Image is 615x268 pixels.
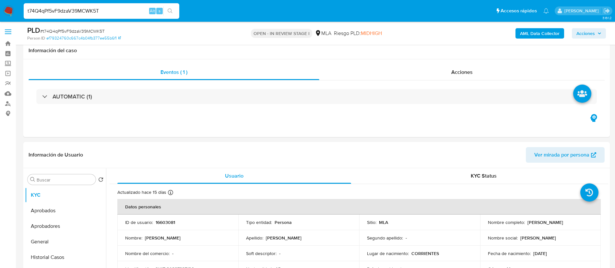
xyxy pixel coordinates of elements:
p: - [279,251,280,256]
th: Datos personales [117,199,601,215]
a: Salir [603,7,610,14]
span: s [159,8,160,14]
a: ef79324760c667c4b04fb377ee55b6f1 [46,35,121,41]
p: maria.acosta@mercadolibre.com [564,8,601,14]
span: Alt [150,8,155,14]
button: Aprobados [25,203,106,218]
p: Nombre social : [488,235,518,241]
span: Usuario [225,172,243,180]
p: [DATE] [533,251,547,256]
span: MIDHIGH [361,29,382,37]
p: Nombre completo : [488,219,525,225]
span: Eventos ( 1 ) [160,68,187,76]
input: Buscar [37,177,93,183]
p: Nombre del comercio : [125,251,170,256]
span: Accesos rápidos [501,7,537,14]
span: Ver mirada por persona [534,147,589,163]
button: KYC [25,187,106,203]
b: PLD [27,25,40,35]
h3: AUTOMATIC (1) [53,93,92,100]
button: Ver mirada por persona [526,147,605,163]
h1: Información del caso [29,47,605,54]
div: AUTOMATIC (1) [36,89,597,104]
button: General [25,234,106,250]
p: Segundo apellido : [367,235,403,241]
p: Persona [275,219,292,225]
button: Aprobadores [25,218,106,234]
button: AML Data Collector [515,28,564,39]
h1: Información de Usuario [29,152,83,158]
span: Acciones [451,68,473,76]
p: - [406,235,407,241]
button: Historial Casos [25,250,106,265]
a: Notificaciones [543,8,549,14]
p: Actualizado hace 15 días [117,189,166,195]
span: Acciones [576,28,595,39]
p: Soft descriptor : [246,251,277,256]
p: Sitio : [367,219,376,225]
p: Apellido : [246,235,263,241]
span: # t74Q4qPf5vF9dzaV39MCWK5T [40,28,105,34]
p: - [172,251,173,256]
button: Acciones [572,28,606,39]
input: Buscar usuario o caso... [24,7,179,15]
p: Tipo entidad : [246,219,272,225]
p: [PERSON_NAME] [520,235,556,241]
div: MLA [315,30,331,37]
p: 16603081 [156,219,175,225]
p: Lugar de nacimiento : [367,251,409,256]
p: Nombre : [125,235,142,241]
p: [PERSON_NAME] [527,219,563,225]
p: [PERSON_NAME] [266,235,302,241]
b: AML Data Collector [520,28,560,39]
span: Riesgo PLD: [334,30,382,37]
button: Volver al orden por defecto [98,177,103,184]
p: MLA [379,219,388,225]
button: search-icon [163,6,177,16]
p: OPEN - IN REVIEW STAGE I [251,29,312,38]
p: [PERSON_NAME] [145,235,181,241]
b: Person ID [27,35,45,41]
p: Fecha de nacimiento : [488,251,531,256]
button: Buscar [30,177,35,182]
span: KYC Status [471,172,497,180]
p: CORRIENTES [411,251,439,256]
p: ID de usuario : [125,219,153,225]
